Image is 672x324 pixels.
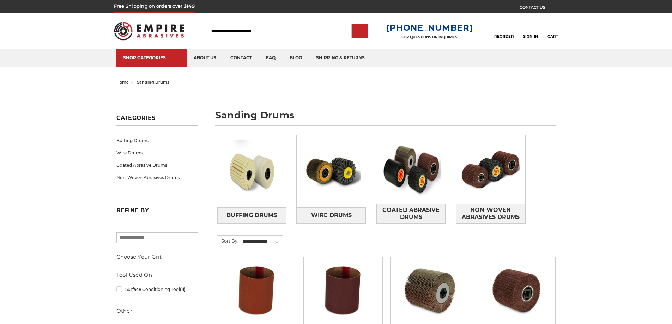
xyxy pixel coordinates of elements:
[377,204,445,223] span: Coated Abrasive Drums
[116,171,198,184] a: Non-Woven Abrasives Drums
[283,49,309,67] a: blog
[456,204,525,223] span: Non-Woven Abrasives Drums
[223,49,259,67] a: contact
[456,204,525,224] a: Non-Woven Abrasives Drums
[187,49,223,67] a: about us
[116,271,198,279] h5: Tool Used On
[401,262,458,319] img: 4.5 inch x 4 inch flap wheel sanding drum
[116,147,198,159] a: Wire Drums
[488,262,544,319] img: 4.5 Inch Surface Conditioning Finishing Drum
[547,23,558,39] a: Cart
[376,135,446,204] img: Coated Abrasive Drums
[217,236,238,246] label: Sort By:
[242,236,283,247] select: Sort By:
[520,4,558,13] a: CONTACT US
[116,283,198,295] a: Surface Conditioning Tool(11)
[309,49,372,67] a: shipping & returns
[116,80,129,85] a: home
[116,134,198,147] a: Buffing Drums
[494,23,514,38] a: Reorder
[116,253,198,261] h5: Choose Your Grit
[353,24,367,38] input: Submit
[226,209,277,221] span: Buffing Drums
[114,17,184,45] img: Empire Abrasives
[123,55,180,60] div: SHOP CATEGORIES
[137,80,169,85] span: sanding drums
[315,262,371,319] img: 3.5x4 inch sanding band for expanding rubber drum
[116,207,198,218] h5: Refine by
[386,23,473,33] a: [PHONE_NUMBER]
[116,115,198,126] h5: Categories
[116,159,198,171] a: Coated Abrasive Drums
[494,34,514,39] span: Reorder
[297,207,366,223] a: Wire Drums
[523,34,538,39] span: Sign In
[228,262,285,319] img: 3.5x4 inch ceramic sanding band for expanding rubber drum
[376,204,446,224] a: Coated Abrasive Drums
[311,209,352,221] span: Wire Drums
[259,49,283,67] a: faq
[215,110,556,126] h1: sanding drums
[386,35,473,39] p: FOR QUESTIONS OR INQUIRIES
[116,307,198,315] h5: Other
[456,145,525,194] img: Non-Woven Abrasives Drums
[217,207,286,223] a: Buffing Drums
[180,287,186,292] span: (11)
[217,135,286,207] img: Buffing Drums
[547,34,558,39] span: Cart
[297,135,366,207] img: Wire Drums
